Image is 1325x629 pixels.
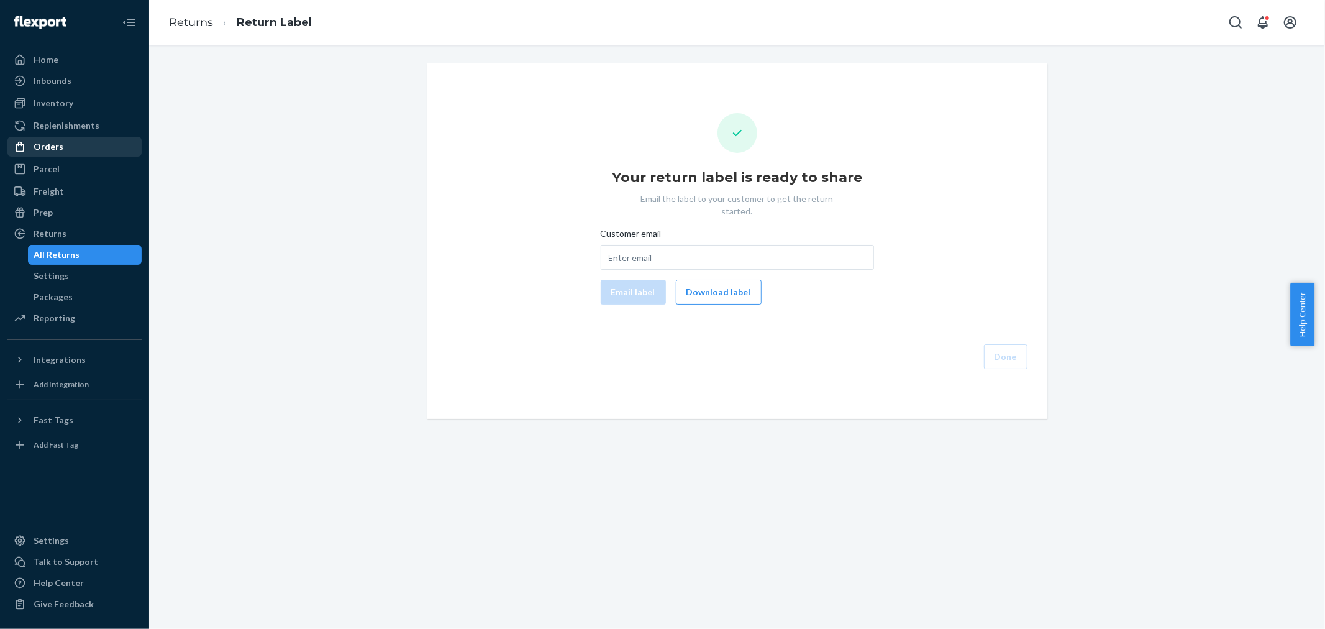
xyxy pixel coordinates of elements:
button: Open Search Box [1223,10,1248,35]
div: Settings [34,270,70,282]
button: Integrations [7,350,142,370]
button: Download label [676,280,762,305]
button: Done [984,344,1027,369]
a: Parcel [7,159,142,179]
button: Fast Tags [7,410,142,430]
div: Add Integration [34,379,89,390]
button: Close Navigation [117,10,142,35]
span: Customer email [601,227,662,245]
a: Add Integration [7,375,142,395]
p: Email the label to your customer to get the return started. [629,193,846,218]
a: Replenishments [7,116,142,135]
a: Returns [169,16,213,29]
a: Talk to Support [7,552,142,572]
ol: breadcrumbs [159,4,322,41]
div: Prep [34,206,53,219]
div: Home [34,53,58,66]
div: Fast Tags [34,414,73,426]
a: Orders [7,137,142,157]
div: Give Feedback [34,598,94,610]
a: Inbounds [7,71,142,91]
button: Email label [601,280,666,305]
div: Settings [34,535,69,547]
div: Packages [34,291,73,303]
a: Help Center [7,573,142,593]
a: Settings [7,531,142,551]
a: Home [7,50,142,70]
a: Add Fast Tag [7,435,142,455]
div: Orders [34,140,63,153]
a: Inventory [7,93,142,113]
button: Open notifications [1250,10,1275,35]
a: Settings [28,266,142,286]
div: Freight [34,185,64,198]
a: Prep [7,203,142,223]
a: Reporting [7,308,142,328]
div: Talk to Support [34,556,98,568]
div: Parcel [34,163,60,175]
a: Freight [7,181,142,201]
div: Help Center [34,577,84,589]
div: Reporting [34,312,75,324]
input: Customer email [601,245,874,270]
a: Packages [28,287,142,307]
a: All Returns [28,245,142,265]
button: Open account menu [1278,10,1303,35]
div: Inventory [34,97,73,109]
div: Returns [34,227,66,240]
div: Add Fast Tag [34,439,78,450]
div: All Returns [34,249,80,261]
button: Help Center [1290,283,1314,346]
a: Return Label [237,16,312,29]
img: Flexport logo [14,16,66,29]
a: Returns [7,224,142,244]
div: Replenishments [34,119,99,132]
button: Give Feedback [7,594,142,614]
h1: Your return label is ready to share [612,168,862,188]
div: Integrations [34,354,86,366]
div: Inbounds [34,75,71,87]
